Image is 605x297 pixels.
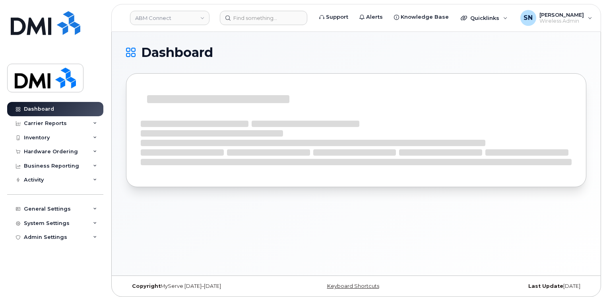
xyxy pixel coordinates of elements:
a: Keyboard Shortcuts [327,283,379,289]
span: Dashboard [141,47,213,59]
strong: Last Update [528,283,563,289]
div: [DATE] [433,283,586,289]
div: MyServe [DATE]–[DATE] [126,283,279,289]
strong: Copyright [132,283,161,289]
